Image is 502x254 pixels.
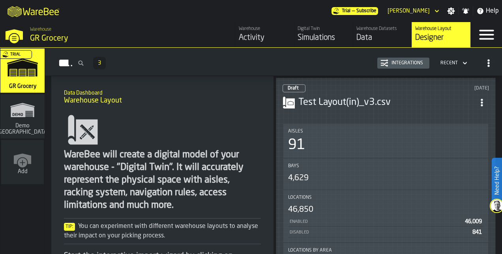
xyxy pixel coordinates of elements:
[283,159,488,189] div: stat-Bays
[288,227,483,237] div: StatList-item-Disabled
[356,32,408,43] div: Data
[288,163,299,169] span: Bays
[290,230,469,235] div: Disabled
[283,190,488,242] div: stat-Locations
[471,22,502,47] label: button-toggle-Menu
[45,48,502,76] h2: button-Layouts
[283,124,488,158] div: stat-Aisles
[352,8,355,14] span: —
[398,86,489,91] div: Updated: 8/29/2025, 5:08:53 PM Created: 8/29/2025, 4:29:58 PM
[388,60,426,66] div: Integrations
[473,6,502,16] label: button-toggle-Help
[288,195,312,200] span: Locations
[288,129,483,134] div: Title
[239,26,291,32] div: Warehouse
[1,140,44,186] a: link-to-/wh/new
[0,49,45,94] a: link-to-/wh/i/e451d98b-95f6-4604-91ff-c80219f9c36d/simulations
[18,168,28,175] span: Add
[30,33,172,44] div: GR Grocery
[288,195,483,200] div: Title
[288,248,483,253] div: Title
[298,32,350,43] div: Simulations
[288,204,313,215] div: 46,850
[437,58,469,68] div: DropdownMenuValue-4
[465,219,482,224] span: 46,009
[459,7,473,15] label: button-toggle-Notifications
[30,27,51,32] span: Warehouse
[239,32,291,43] div: Activity
[415,26,467,32] div: Warehouse Layout
[294,22,353,47] a: link-to-/wh/i/e451d98b-95f6-4604-91ff-c80219f9c36d/simulations
[58,82,267,111] div: title-Warehouse Layout
[64,223,75,231] span: Tip:
[486,6,499,16] span: Help
[288,137,305,153] div: 91
[384,6,441,16] div: DropdownMenuValue-Sandhya Gopakumar
[90,57,109,69] div: ButtonLoadMore-Load More-Prev-First-Last
[356,26,408,32] div: Warehouse Datasets
[298,26,350,32] div: Digital Twin
[444,7,458,15] label: button-toggle-Settings
[288,216,483,227] div: StatList-item-Enabled
[98,60,101,66] span: 3
[356,8,376,14] span: Subscribe
[235,22,294,47] a: link-to-/wh/i/e451d98b-95f6-4604-91ff-c80219f9c36d/feed/
[493,159,501,203] label: Need Help?
[283,84,305,92] div: status-0 2
[288,129,303,134] span: Aisles
[412,22,470,47] a: link-to-/wh/i/e451d98b-95f6-4604-91ff-c80219f9c36d/designer
[332,7,378,15] a: link-to-/wh/i/e451d98b-95f6-4604-91ff-c80219f9c36d/pricing/
[288,86,299,91] span: Draft
[353,22,412,47] a: link-to-/wh/i/e451d98b-95f6-4604-91ff-c80219f9c36d/data
[288,163,483,169] div: Title
[342,8,350,14] span: Trial
[290,219,462,224] div: Enabled
[440,60,458,66] div: DropdownMenuValue-4
[64,222,261,241] div: You can experiment with different warehouse layouts to analyse their impact on your picking process.
[64,88,261,96] h2: Sub Title
[64,96,122,105] span: Warehouse Layout
[10,52,21,57] span: Trial
[388,8,430,14] div: DropdownMenuValue-Sandhya Gopakumar
[288,248,332,253] span: Locations by Area
[415,32,467,43] div: Designer
[0,94,45,140] a: link-to-/wh/i/16932755-72b9-4ea4-9c69-3f1f3a500823/simulations
[377,58,429,69] button: button-Integrations
[288,173,309,184] div: 4,629
[64,149,261,212] div: WareBee will create a digital model of your warehouse - "Digital Twin". It will accurately repres...
[332,7,378,15] div: Menu Subscription
[298,96,475,109] h3: Test Layout(in)_v3.csv
[472,230,482,235] span: 841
